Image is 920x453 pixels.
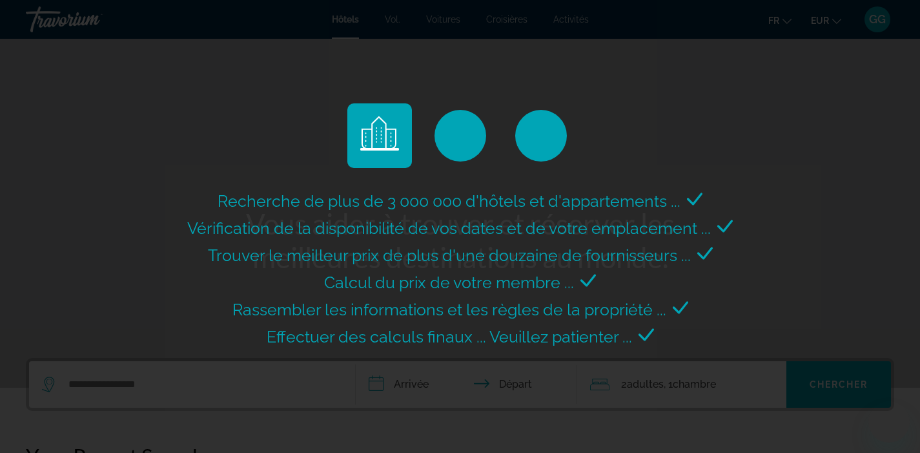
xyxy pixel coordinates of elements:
span: Rassembler les informations et les règles de la propriété ... [232,300,666,319]
span: Trouver le meilleur prix de plus d'une douzaine de fournisseurs ... [208,246,691,265]
span: Vérification de la disponibilité de vos dates et de votre emplacement ... [187,218,711,238]
iframe: Bouton de lancement de la fenêtre de messagerie [868,401,910,443]
span: Effectuer des calculs finaux ... Veuillez patienter ... [267,327,632,346]
span: Recherche de plus de 3 000 000 d'hôtels et d'appartements ... [218,191,680,211]
span: Calcul du prix de votre membre ... [324,273,574,292]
